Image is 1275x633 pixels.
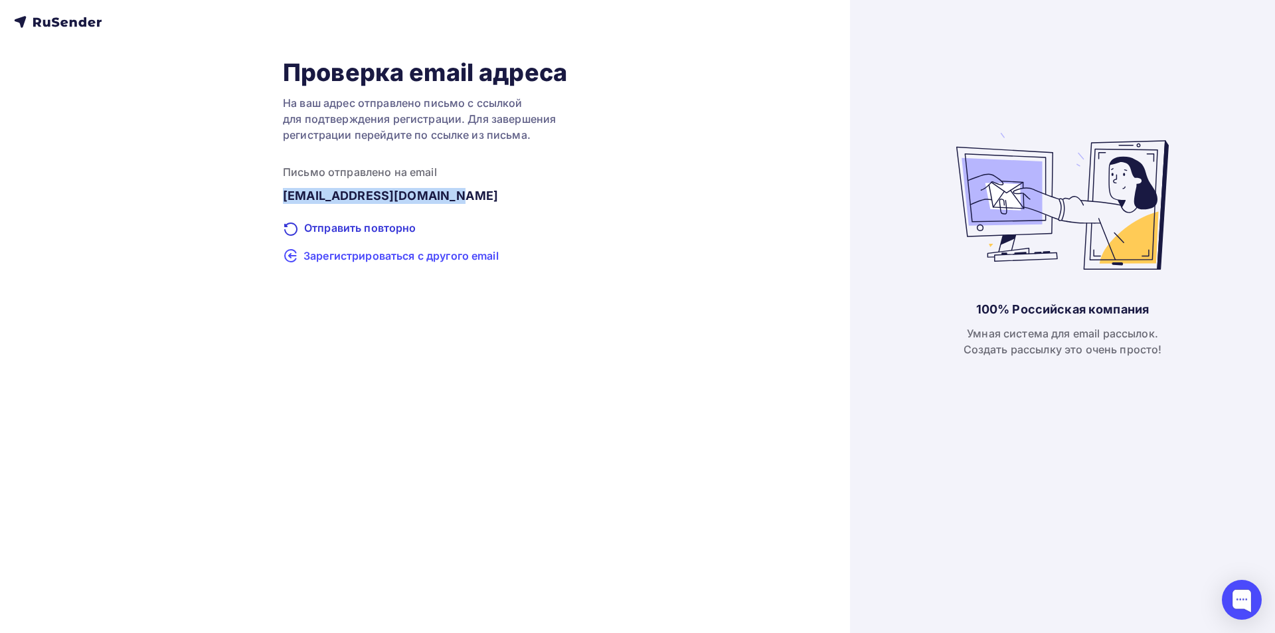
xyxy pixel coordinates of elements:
[283,95,567,143] div: На ваш адрес отправлено письмо с ссылкой для подтверждения регистрации. Для завершения регистраци...
[303,248,499,264] span: Зарегистрироваться с другого email
[283,220,567,237] div: Отправить повторно
[283,58,567,87] h1: Проверка email адреса
[283,164,567,180] div: Письмо отправлено на email
[283,188,567,204] div: [EMAIL_ADDRESS][DOMAIN_NAME]
[976,302,1149,317] div: 100% Российская компания
[964,325,1162,357] div: Умная система для email рассылок. Создать рассылку это очень просто!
